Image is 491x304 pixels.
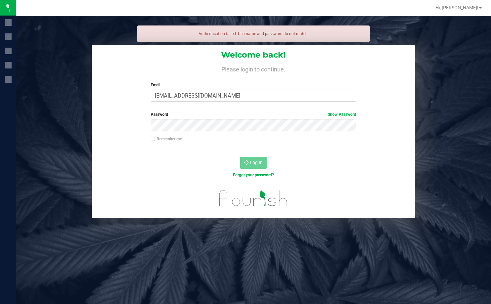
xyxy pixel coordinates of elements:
[151,136,182,142] label: Remember me
[328,112,356,117] a: Show Password
[92,65,415,73] h4: Please login to continue.
[151,82,356,88] label: Email
[435,5,478,10] span: Hi, [PERSON_NAME]!
[137,25,370,42] div: Authentication failed. Username and password do not match.
[213,185,294,211] img: flourish_logo.svg
[151,137,155,141] input: Remember me
[250,160,263,165] span: Log In
[240,157,267,169] button: Log In
[233,173,274,177] a: Forgot your password?
[92,51,415,59] h1: Welcome back!
[151,112,168,117] span: Password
